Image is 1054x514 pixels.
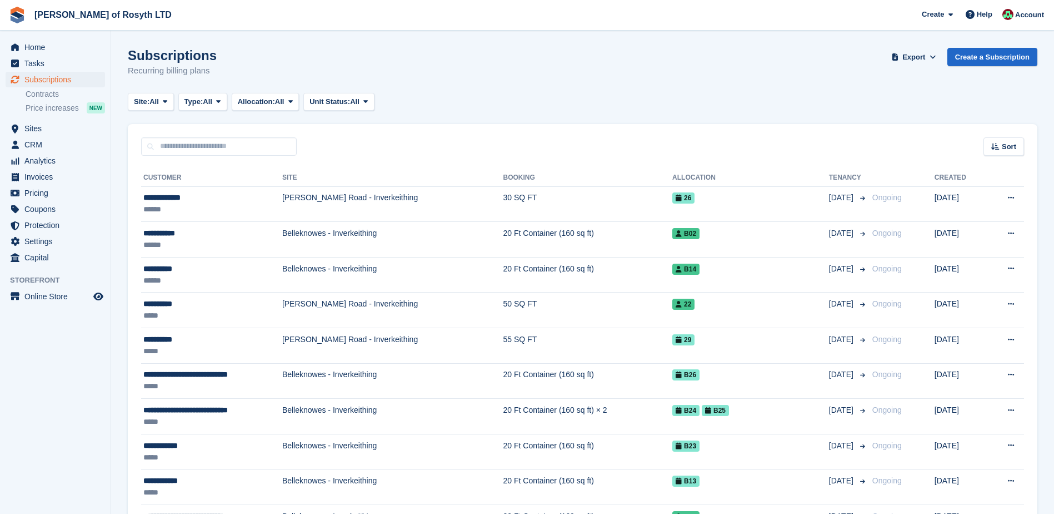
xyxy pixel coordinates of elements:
[6,234,105,249] a: menu
[203,96,212,107] span: All
[503,222,673,258] td: 20 Ft Container (160 sq ft)
[282,169,503,187] th: Site
[503,169,673,187] th: Booking
[935,399,986,434] td: [DATE]
[829,334,856,345] span: [DATE]
[184,96,203,107] span: Type:
[6,201,105,217] a: menu
[309,96,350,107] span: Unit Status:
[6,56,105,71] a: menu
[178,93,227,111] button: Type: All
[872,193,902,202] span: Ongoing
[24,201,91,217] span: Coupons
[24,72,91,87] span: Subscriptions
[282,469,503,505] td: Belleknowes - Inverkeithing
[503,363,673,399] td: 20 Ft Container (160 sq ft)
[6,289,105,304] a: menu
[829,475,856,487] span: [DATE]
[872,406,902,414] span: Ongoing
[702,405,729,416] span: B25
[24,153,91,169] span: Analytics
[6,250,105,265] a: menu
[24,56,91,71] span: Tasks
[672,299,695,310] span: 22
[92,290,105,303] a: Preview store
[24,185,91,201] span: Pricing
[672,369,700,380] span: B26
[350,96,359,107] span: All
[935,186,986,222] td: [DATE]
[24,289,91,304] span: Online Store
[24,169,91,185] span: Invoices
[282,222,503,258] td: Belleknowes - Inverkeithing
[503,257,673,293] td: 20 Ft Container (160 sq ft)
[935,293,986,328] td: [DATE]
[303,93,374,111] button: Unit Status: All
[9,7,26,23] img: stora-icon-8386f47178a22dfd0bd8f6a31ec36ba5ce8667c1dd55bd0f319d3a0aa187defe.svg
[282,363,503,399] td: Belleknowes - Inverkeithing
[149,96,159,107] span: All
[829,404,856,416] span: [DATE]
[829,263,856,275] span: [DATE]
[141,169,282,187] th: Customer
[935,169,986,187] th: Created
[977,9,992,20] span: Help
[282,186,503,222] td: [PERSON_NAME] Road - Inverkeithing
[282,434,503,469] td: Belleknowes - Inverkeithing
[24,250,91,265] span: Capital
[672,334,695,345] span: 29
[672,441,700,452] span: B23
[24,121,91,136] span: Sites
[902,52,925,63] span: Export
[6,218,105,233] a: menu
[134,96,149,107] span: Site:
[26,89,105,100] a: Contracts
[872,299,902,308] span: Ongoing
[503,434,673,469] td: 20 Ft Container (160 sq ft)
[872,335,902,344] span: Ongoing
[6,72,105,87] a: menu
[1002,9,1013,20] img: Anne Thomson
[935,434,986,469] td: [DATE]
[672,169,829,187] th: Allocation
[672,192,695,204] span: 26
[6,137,105,152] a: menu
[829,169,868,187] th: Tenancy
[672,476,700,487] span: B13
[935,469,986,505] td: [DATE]
[24,39,91,55] span: Home
[30,6,176,24] a: [PERSON_NAME] of Rosyth LTD
[1002,141,1016,152] span: Sort
[922,9,944,20] span: Create
[87,102,105,113] div: NEW
[275,96,284,107] span: All
[872,476,902,485] span: Ongoing
[503,328,673,364] td: 55 SQ FT
[10,275,111,286] span: Storefront
[829,228,856,239] span: [DATE]
[282,328,503,364] td: [PERSON_NAME] Road - Inverkeithing
[935,222,986,258] td: [DATE]
[672,405,700,416] span: B24
[6,121,105,136] a: menu
[503,293,673,328] td: 50 SQ FT
[6,169,105,185] a: menu
[829,192,856,204] span: [DATE]
[947,48,1037,66] a: Create a Subscription
[24,137,91,152] span: CRM
[503,399,673,434] td: 20 Ft Container (160 sq ft) × 2
[1015,9,1044,21] span: Account
[872,229,902,238] span: Ongoing
[26,102,105,114] a: Price increases NEW
[503,469,673,505] td: 20 Ft Container (160 sq ft)
[829,440,856,452] span: [DATE]
[128,48,217,63] h1: Subscriptions
[6,39,105,55] a: menu
[282,257,503,293] td: Belleknowes - Inverkeithing
[6,153,105,169] a: menu
[128,65,217,77] p: Recurring billing plans
[890,48,938,66] button: Export
[503,186,673,222] td: 30 SQ FT
[26,103,79,113] span: Price increases
[672,228,700,239] span: B02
